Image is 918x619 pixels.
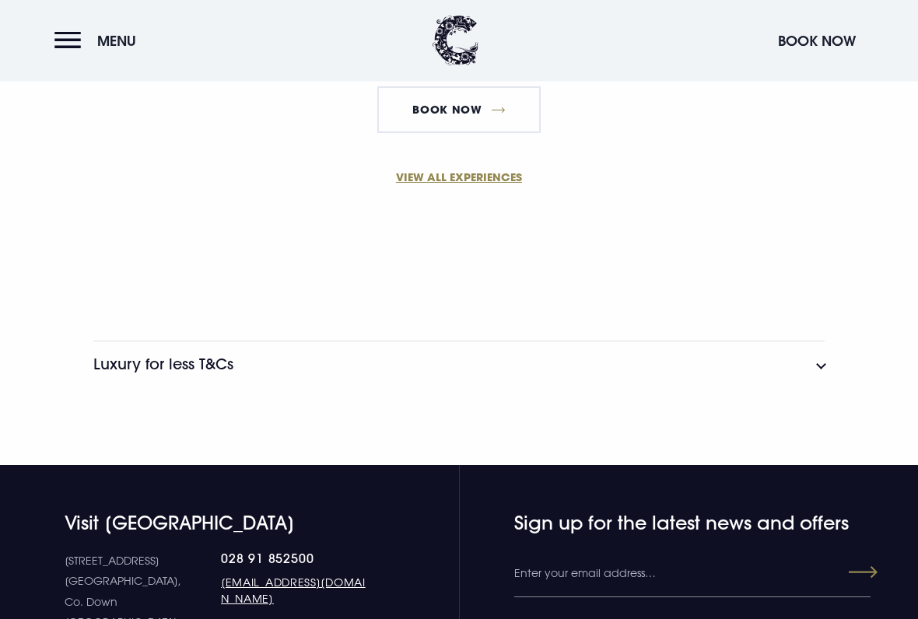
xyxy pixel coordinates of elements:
[221,575,373,607] a: [EMAIL_ADDRESS][DOMAIN_NAME]
[433,16,479,66] img: Clandeboye Lodge
[93,341,824,388] button: Luxury for less T&Cs
[89,170,829,186] a: VIEW ALL EXPERIENCES
[221,551,373,567] a: 028 91 852500
[54,24,144,58] button: Menu
[514,512,818,535] h4: Sign up for the latest news and offers
[514,551,871,598] input: Enter your email address…
[65,512,375,535] h4: Visit [GEOGRAPHIC_DATA]
[377,87,541,134] a: Book Now
[93,356,233,374] h3: Luxury for less T&Cs
[97,32,136,50] span: Menu
[770,24,864,58] button: Book Now
[822,559,878,587] button: Submit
